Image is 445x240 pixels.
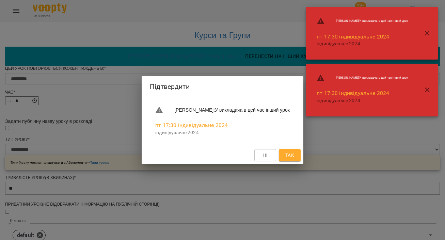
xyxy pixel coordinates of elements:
p: індивідуальне 2024 [317,41,408,47]
a: пт 17:30 індивідуальне 2024 [317,90,389,96]
button: Ні [254,149,276,161]
li: [PERSON_NAME] : У викладача в цей час інший урок [311,14,414,28]
p: індивідуальне 2024 [317,97,408,104]
p: індивідуальне 2024 [155,129,290,136]
li: [PERSON_NAME] : У викладача в цей час інший урок [150,103,295,117]
h2: Підтвердити [150,81,295,92]
button: Так [279,149,301,161]
span: Ні [263,151,268,159]
li: [PERSON_NAME] : У викладача в цей час інший урок [311,71,414,85]
a: пт 17:30 індивідуальне 2024 [155,122,228,128]
a: пт 17:30 індивідуальне 2024 [317,33,389,40]
span: Так [285,151,294,159]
